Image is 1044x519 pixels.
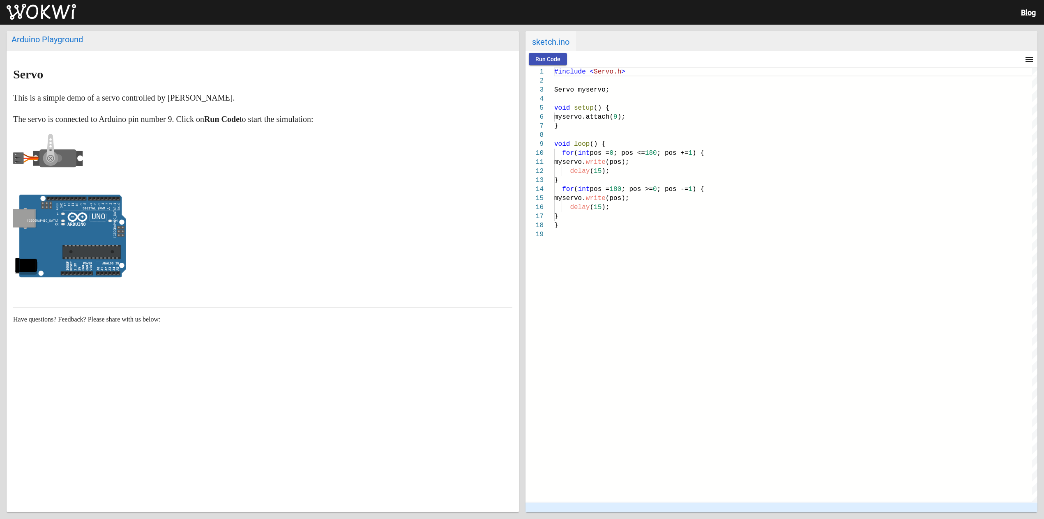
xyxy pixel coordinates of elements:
span: > [621,68,625,76]
span: for [562,149,574,157]
span: for [562,186,574,193]
a: Blog [1021,8,1036,17]
span: delay [570,168,590,175]
img: Wokwi [7,4,76,20]
span: 1 [688,186,692,193]
span: 15 [594,204,602,211]
span: Servo myservo; [554,86,609,94]
strong: Run Code [204,115,240,124]
div: 10 [525,149,544,158]
span: ( [574,149,578,157]
span: void [554,140,570,148]
div: 7 [525,122,544,131]
span: () { [594,104,609,112]
span: } [554,213,558,220]
p: The servo is connected to Arduino pin number 9. Click on to start the simulation: [13,113,512,126]
div: 1 [525,67,544,76]
div: 18 [525,221,544,230]
div: 19 [525,230,544,239]
span: write [585,158,605,166]
span: ; pos <= [613,149,645,157]
span: } [554,222,558,229]
span: ( [590,168,594,175]
span: setup [574,104,594,112]
span: ); [602,204,609,211]
span: 180 [609,186,621,193]
span: sketch.ino [525,31,576,51]
span: int [578,186,590,193]
span: 0 [653,186,657,193]
div: 6 [525,113,544,122]
span: #include [554,68,586,76]
span: (pos); [605,158,629,166]
mat-icon: menu [1024,55,1034,64]
span: 1 [688,149,692,157]
h1: Servo [13,68,512,81]
div: 2 [525,76,544,85]
span: ; pos += [657,149,688,157]
div: 3 [525,85,544,94]
span: 9 [613,113,618,121]
span: pos = [590,186,609,193]
span: () { [590,140,605,148]
span: 15 [594,168,602,175]
textarea: Editor content;Press Alt+F1 for Accessibility Options. [554,67,555,68]
div: 13 [525,176,544,185]
span: myservo.attach( [554,113,613,121]
span: ( [574,186,578,193]
span: ); [602,168,609,175]
span: myservo. [554,195,586,202]
span: ( [590,204,594,211]
span: ) { [692,149,704,157]
div: 5 [525,103,544,113]
span: ); [617,113,625,121]
p: This is a simple demo of a servo controlled by [PERSON_NAME]. [13,91,512,104]
div: 15 [525,194,544,203]
span: ) { [692,186,704,193]
span: } [554,177,558,184]
span: ; pos >= [621,186,653,193]
span: delay [570,204,590,211]
div: 4 [525,94,544,103]
span: myservo. [554,158,586,166]
span: loop [574,140,590,148]
div: 14 [525,185,544,194]
div: 8 [525,131,544,140]
div: 11 [525,158,544,167]
div: 9 [525,140,544,149]
span: 0 [609,149,613,157]
span: Servo.h [594,68,621,76]
div: 17 [525,212,544,221]
span: 180 [645,149,657,157]
div: 16 [525,203,544,212]
span: write [585,195,605,202]
span: (pos); [605,195,629,202]
div: Arduino Playground [12,34,514,44]
span: ; pos -= [657,186,688,193]
span: pos = [590,149,609,157]
span: int [578,149,590,157]
span: } [554,122,558,130]
span: < [590,68,594,76]
div: 12 [525,167,544,176]
span: Have questions? Feedback? Please share with us below: [13,316,161,323]
span: Run Code [535,56,560,62]
span: void [554,104,570,112]
button: Run Code [529,53,567,65]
